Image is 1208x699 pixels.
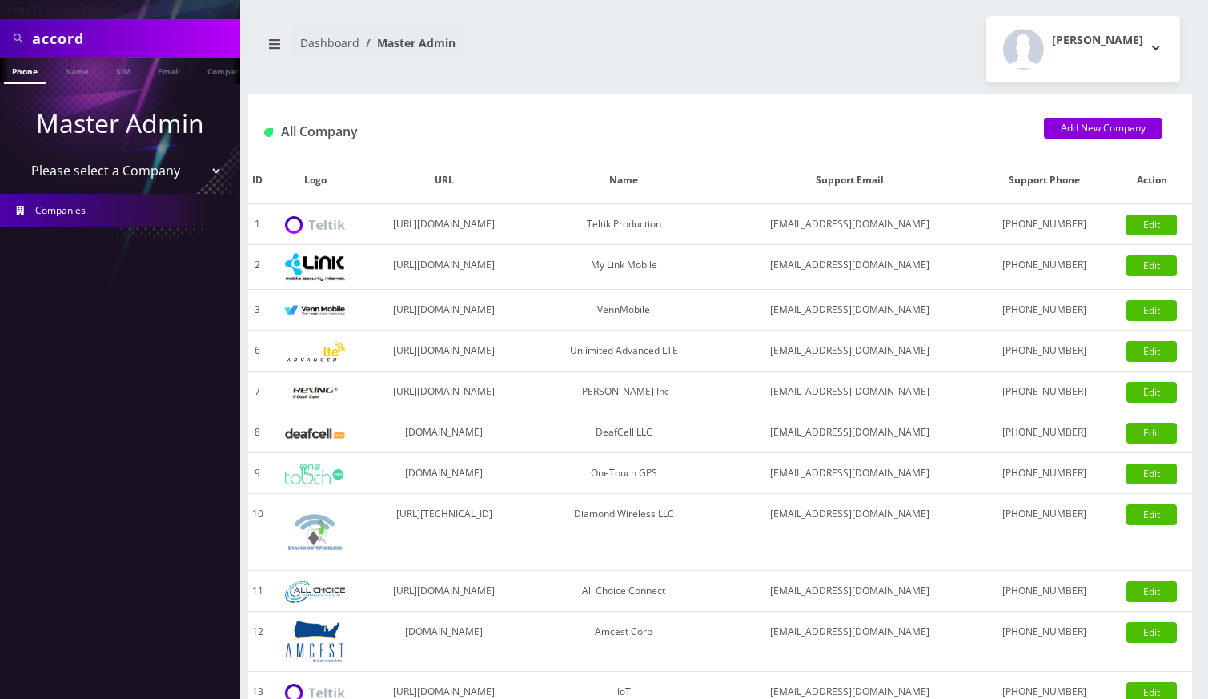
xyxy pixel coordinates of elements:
[363,372,525,412] td: [URL][DOMAIN_NAME]
[363,494,525,571] td: [URL][TECHNICAL_ID]
[248,571,267,612] td: 11
[722,331,977,372] td: [EMAIL_ADDRESS][DOMAIN_NAME]
[1052,34,1143,47] h2: [PERSON_NAME]
[722,157,977,204] th: Support Email
[1126,504,1177,525] a: Edit
[285,581,345,603] img: All Choice Connect
[285,464,345,484] img: OneTouch GPS
[363,331,525,372] td: [URL][DOMAIN_NAME]
[285,342,345,362] img: Unlimited Advanced LTE
[359,34,456,51] li: Master Admin
[977,157,1111,204] th: Support Phone
[977,571,1111,612] td: [PHONE_NUMBER]
[264,128,273,137] img: All Company
[248,453,267,494] td: 9
[285,253,345,281] img: My Link Mobile
[977,612,1111,672] td: [PHONE_NUMBER]
[722,453,977,494] td: [EMAIL_ADDRESS][DOMAIN_NAME]
[722,372,977,412] td: [EMAIL_ADDRESS][DOMAIN_NAME]
[525,571,722,612] td: All Choice Connect
[248,204,267,245] td: 1
[1044,118,1162,139] a: Add New Company
[525,494,722,571] td: Diamond Wireless LLC
[525,245,722,290] td: My Link Mobile
[722,204,977,245] td: [EMAIL_ADDRESS][DOMAIN_NAME]
[248,157,267,204] th: ID
[285,428,345,439] img: DeafCell LLC
[1111,157,1192,204] th: Action
[108,58,138,82] a: SIM
[363,412,525,453] td: [DOMAIN_NAME]
[300,35,359,50] a: Dashboard
[248,494,267,571] td: 10
[1126,255,1177,276] a: Edit
[977,204,1111,245] td: [PHONE_NUMBER]
[248,612,267,672] td: 12
[722,412,977,453] td: [EMAIL_ADDRESS][DOMAIN_NAME]
[199,58,253,82] a: Company
[248,245,267,290] td: 2
[977,290,1111,331] td: [PHONE_NUMBER]
[248,290,267,331] td: 3
[285,305,345,316] img: VennMobile
[82,1,124,18] strong: Global
[150,58,188,82] a: Email
[1126,423,1177,444] a: Edit
[722,494,977,571] td: [EMAIL_ADDRESS][DOMAIN_NAME]
[35,203,86,217] span: Companies
[977,453,1111,494] td: [PHONE_NUMBER]
[363,290,525,331] td: [URL][DOMAIN_NAME]
[285,620,345,663] img: Amcest Corp
[722,290,977,331] td: [EMAIL_ADDRESS][DOMAIN_NAME]
[525,204,722,245] td: Teltik Production
[363,245,525,290] td: [URL][DOMAIN_NAME]
[977,412,1111,453] td: [PHONE_NUMBER]
[977,372,1111,412] td: [PHONE_NUMBER]
[248,331,267,372] td: 6
[525,157,722,204] th: Name
[1126,581,1177,602] a: Edit
[986,16,1180,82] button: [PERSON_NAME]
[285,216,345,235] img: Teltik Production
[248,412,267,453] td: 8
[285,502,345,562] img: Diamond Wireless LLC
[525,290,722,331] td: VennMobile
[260,26,708,72] nav: breadcrumb
[1126,464,1177,484] a: Edit
[722,612,977,672] td: [EMAIL_ADDRESS][DOMAIN_NAME]
[32,23,236,54] input: Search All Companies
[248,372,267,412] td: 7
[977,494,1111,571] td: [PHONE_NUMBER]
[525,412,722,453] td: DeafCell LLC
[363,571,525,612] td: [URL][DOMAIN_NAME]
[525,331,722,372] td: Unlimited Advanced LTE
[722,571,977,612] td: [EMAIL_ADDRESS][DOMAIN_NAME]
[363,612,525,672] td: [DOMAIN_NAME]
[363,157,525,204] th: URL
[264,124,1020,139] h1: All Company
[57,58,97,82] a: Name
[977,245,1111,290] td: [PHONE_NUMBER]
[525,372,722,412] td: [PERSON_NAME] Inc
[285,385,345,400] img: Rexing Inc
[4,58,46,84] a: Phone
[1126,341,1177,362] a: Edit
[1126,622,1177,643] a: Edit
[1126,215,1177,235] a: Edit
[525,453,722,494] td: OneTouch GPS
[363,453,525,494] td: [DOMAIN_NAME]
[363,204,525,245] td: [URL][DOMAIN_NAME]
[267,157,363,204] th: Logo
[1126,382,1177,403] a: Edit
[525,612,722,672] td: Amcest Corp
[722,245,977,290] td: [EMAIL_ADDRESS][DOMAIN_NAME]
[1126,300,1177,321] a: Edit
[977,331,1111,372] td: [PHONE_NUMBER]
